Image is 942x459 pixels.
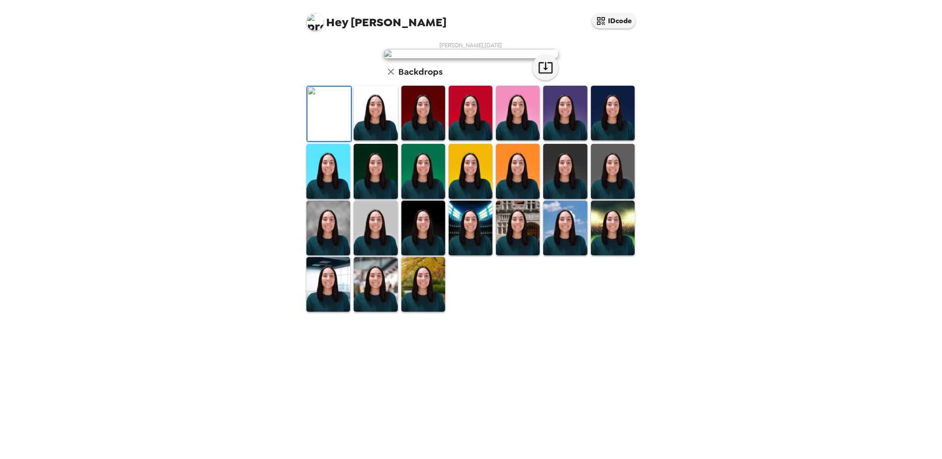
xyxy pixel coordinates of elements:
[592,13,636,28] button: IDcode
[306,9,446,28] span: [PERSON_NAME]
[306,13,324,31] img: profile pic
[326,14,348,30] span: Hey
[440,42,503,49] span: [PERSON_NAME] , [DATE]
[383,49,559,59] img: user
[307,87,351,141] img: Original
[398,65,443,79] h6: Backdrops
